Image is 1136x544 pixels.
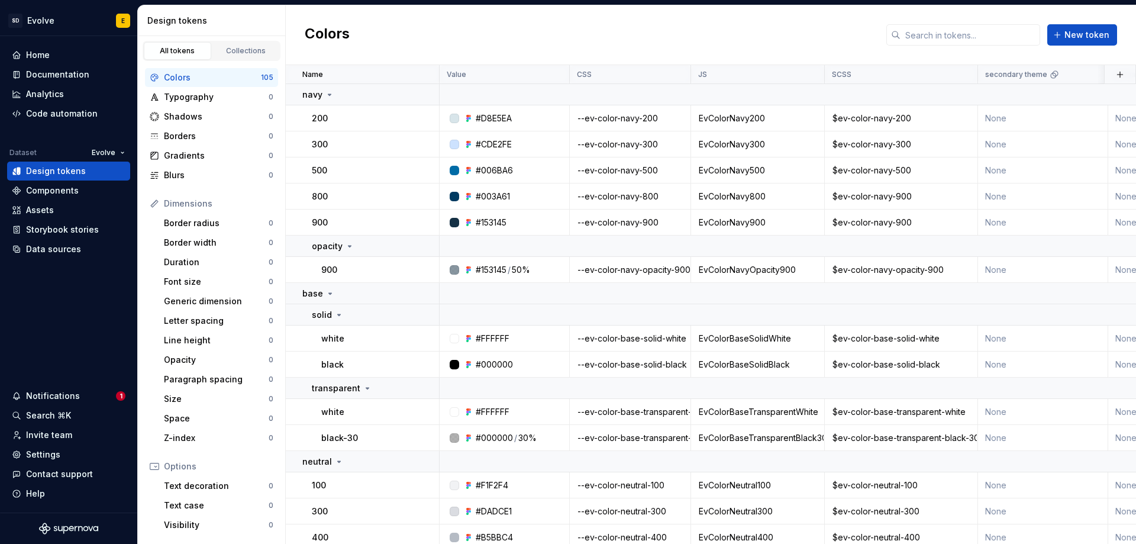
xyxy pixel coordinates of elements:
[302,70,323,79] p: Name
[164,519,269,531] div: Visibility
[476,139,512,150] div: #CDE2FE
[7,181,130,200] a: Components
[312,532,328,543] p: 400
[159,370,278,389] a: Paragraph spacing0
[164,237,269,249] div: Border width
[476,112,512,124] div: #D8E5EA
[321,333,344,345] p: white
[159,233,278,252] a: Border width0
[692,165,824,176] div: EvColorNavy500
[269,375,273,384] div: 0
[164,354,269,366] div: Opacity
[476,532,513,543] div: #B5BBC4
[978,399,1108,425] td: None
[2,8,135,33] button: SDEvolveE
[312,217,328,228] p: 900
[269,297,273,306] div: 0
[26,449,60,461] div: Settings
[261,73,273,82] div: 105
[825,165,977,176] div: $ev-color-navy-500
[570,165,690,176] div: --ev-color-navy-500
[302,456,332,468] p: neutral
[164,91,269,103] div: Typography
[269,92,273,102] div: 0
[321,406,344,418] p: white
[159,292,278,311] a: Generic dimension0
[26,49,50,61] div: Home
[476,191,510,202] div: #003A61
[269,316,273,326] div: 0
[164,198,273,210] div: Dimensions
[570,532,690,543] div: --ev-color-neutral-400
[26,108,98,120] div: Code automation
[692,139,824,150] div: EvColorNavy300
[159,390,278,408] a: Size0
[825,506,977,517] div: $ev-color-neutral-300
[692,432,824,444] div: EvColorBaseTransparentBlack30
[92,148,115,157] span: Evolve
[145,68,278,87] a: Colors105
[145,127,278,146] a: Borders0
[217,46,276,56] div: Collections
[159,496,278,515] a: Text case0
[164,334,269,346] div: Line height
[825,479,977,491] div: $ev-color-neutral-100
[7,104,130,123] a: Code automation
[1064,29,1109,41] span: New token
[7,46,130,65] a: Home
[476,264,506,276] div: #153145
[692,479,824,491] div: EvColorNeutral100
[692,359,824,371] div: EvColorBaseSolidBlack
[164,480,269,492] div: Text decoration
[26,204,54,216] div: Assets
[26,243,81,255] div: Data sources
[692,406,824,418] div: EvColorBaseTransparentWhite
[825,406,977,418] div: $ev-color-base-transparent-white
[269,218,273,228] div: 0
[825,217,977,228] div: $ev-color-navy-900
[27,15,54,27] div: Evolve
[978,326,1108,352] td: None
[269,257,273,267] div: 0
[825,112,977,124] div: $ev-color-navy-200
[570,506,690,517] div: --ev-color-neutral-300
[692,217,824,228] div: EvColorNavy900
[164,72,261,83] div: Colors
[312,191,328,202] p: 800
[164,111,269,123] div: Shadows
[164,374,269,385] div: Paragraph spacing
[159,429,278,448] a: Z-index0
[26,165,86,177] div: Design tokens
[508,264,511,276] div: /
[7,406,130,425] button: Search ⌘K
[312,309,332,321] p: solid
[164,150,269,162] div: Gradients
[269,112,273,121] div: 0
[159,409,278,428] a: Space0
[305,24,350,46] h2: Colors
[985,70,1047,79] p: secondary theme
[476,506,512,517] div: #DADCE1
[269,394,273,404] div: 0
[825,264,977,276] div: $ev-color-navy-opacity-900
[570,217,690,228] div: --ev-color-navy-900
[692,191,824,202] div: EvColorNavy800
[164,169,269,181] div: Blurs
[518,432,537,444] div: 30%
[164,295,269,307] div: Generic dimension
[164,276,269,288] div: Font size
[39,523,98,535] a: Supernova Logo
[26,429,72,441] div: Invite team
[1047,24,1117,46] button: New token
[164,432,269,444] div: Z-index
[447,70,466,79] p: Value
[321,359,344,371] p: black
[159,516,278,535] a: Visibility0
[159,331,278,350] a: Line height0
[978,352,1108,378] td: None
[302,89,322,101] p: navy
[476,479,508,491] div: #F1F2F4
[512,264,530,276] div: 50%
[825,333,977,345] div: $ev-color-base-solid-white
[164,256,269,268] div: Duration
